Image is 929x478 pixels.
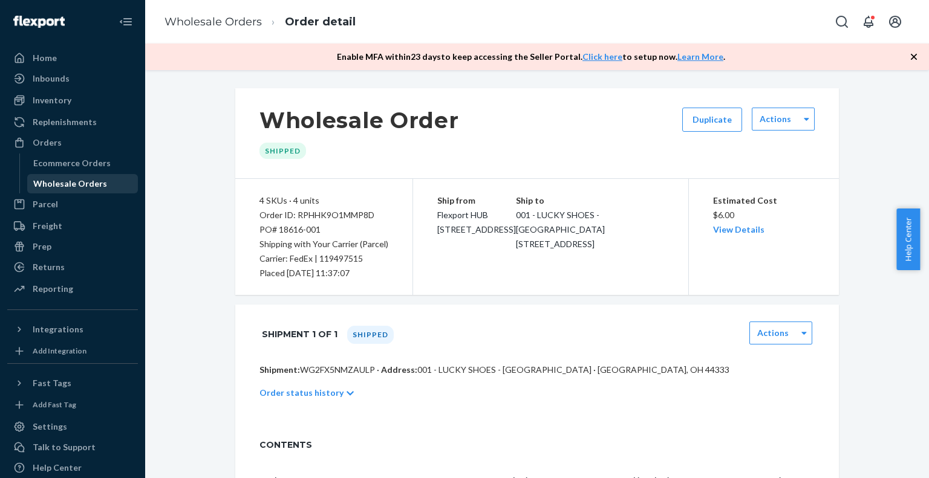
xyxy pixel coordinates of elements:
div: Shipped [259,143,306,159]
button: Help Center [896,208,920,270]
p: Ship to [516,193,664,208]
div: Home [33,52,57,64]
ol: breadcrumbs [155,4,365,40]
p: WG2FX5NMZAULP · 001 - LUCKY SHOES - [GEOGRAPHIC_DATA] · [GEOGRAPHIC_DATA], OH 44333 [259,364,815,376]
p: Carrier: FedEx | 119497515 [259,251,388,266]
div: Orders [33,137,62,149]
button: Fast Tags [7,373,138,393]
p: Enable MFA within 23 days to keep accessing the Seller Portal. to setup now. . [337,51,725,63]
div: Wholesale Orders [33,178,107,190]
div: Inbounds [33,73,70,85]
a: Wholesale Orders [27,174,139,193]
a: View Details [713,224,764,234]
a: Help Center [7,458,138,477]
a: Click here [582,51,622,62]
a: Home [7,48,138,68]
button: Open notifications [856,10,881,34]
a: Talk to Support [7,438,138,457]
a: Settings [7,417,138,436]
div: Help Center [33,462,82,474]
span: 001 - LUCKY SHOES - [GEOGRAPHIC_DATA] [STREET_ADDRESS] [516,210,605,249]
h1: Shipment 1 of 1 [262,321,337,347]
div: Returns [33,261,65,273]
div: Ecommerce Orders [33,157,111,169]
span: Shipment: [259,364,300,375]
span: Flexport HUB [STREET_ADDRESS] [437,210,516,234]
div: Settings [33,421,67,433]
a: Learn More [677,51,723,62]
div: Integrations [33,323,83,335]
button: Open account menu [883,10,907,34]
a: Parcel [7,195,138,214]
a: Ecommerce Orders [27,153,139,173]
div: Reporting [33,283,73,295]
div: Parcel [33,198,58,210]
a: Returns [7,257,138,277]
span: Address: [381,364,417,375]
a: Order detail [285,15,356,28]
label: Actions [757,327,789,339]
a: Add Fast Tag [7,398,138,412]
button: Close Navigation [114,10,138,34]
button: Integrations [7,320,138,339]
a: Inventory [7,91,138,110]
button: Duplicate [682,108,742,132]
p: Shipping with Your Carrier (Parcel) [259,237,388,251]
div: Shipped [347,326,394,344]
a: Replenishments [7,112,138,132]
p: Estimated Cost [713,193,815,208]
p: Ship from [437,193,516,208]
button: Open Search Box [830,10,854,34]
a: Orders [7,133,138,152]
a: Freight [7,216,138,236]
div: Order ID: RPHHK9O1MMP8D [259,208,388,222]
div: Fast Tags [33,377,71,389]
div: Talk to Support [33,441,96,453]
label: Actions [760,113,791,125]
div: Replenishments [33,116,97,128]
h1: Wholesale Order [259,108,459,133]
div: Freight [33,220,62,232]
div: 4 SKUs · 4 units [259,193,388,208]
div: PO# 18616-001 [259,222,388,237]
span: CONTENTS [259,439,815,451]
p: Order status history [259,387,344,399]
div: Placed [DATE] 11:37:07 [259,266,388,280]
div: $6.00 [713,193,815,237]
div: Add Integration [33,346,86,356]
a: Reporting [7,279,138,299]
a: Prep [7,237,138,256]
div: Inventory [33,94,71,106]
a: Wholesale Orders [165,15,262,28]
div: Add Fast Tag [33,399,76,410]
img: Flexport logo [13,16,65,28]
a: Inbounds [7,69,138,88]
div: Prep [33,241,51,253]
a: Add Integration [7,344,138,358]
